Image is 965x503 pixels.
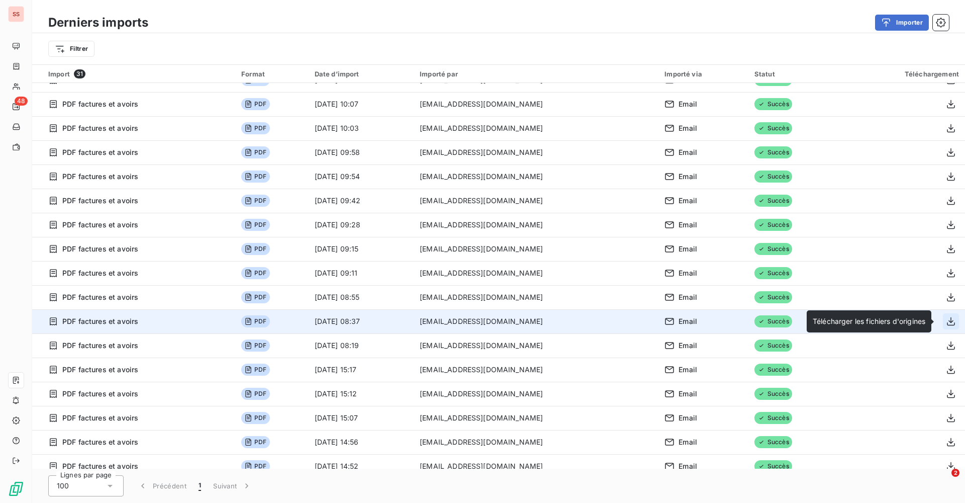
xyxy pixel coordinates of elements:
span: PDF factures et avoirs [62,99,138,109]
span: PDF [241,412,269,424]
td: [DATE] 15:07 [309,406,414,430]
td: [EMAIL_ADDRESS][DOMAIN_NAME] [414,454,658,478]
div: Import [48,69,229,78]
span: Email [679,316,697,326]
span: Succès [754,267,792,279]
span: Succès [754,195,792,207]
span: PDF factures et avoirs [62,437,138,447]
td: [EMAIL_ADDRESS][DOMAIN_NAME] [414,285,658,309]
span: PDF [241,171,269,183]
td: [DATE] 15:17 [309,358,414,382]
span: PDF factures et avoirs [62,341,138,351]
span: PDF [241,243,269,255]
div: Statut [754,70,839,78]
span: PDF [241,436,269,448]
span: Email [679,437,697,447]
span: 2 [951,469,959,477]
span: PDF factures et avoirs [62,389,138,399]
td: [EMAIL_ADDRESS][DOMAIN_NAME] [414,164,658,189]
span: Succès [754,122,792,134]
span: PDF [241,340,269,352]
td: [DATE] 09:11 [309,261,414,285]
span: Télécharger les fichiers d'origines [813,317,925,325]
span: Succès [754,291,792,303]
span: Succès [754,412,792,424]
button: Importer [875,15,929,31]
span: PDF [241,291,269,303]
span: PDF factures et avoirs [62,220,138,230]
span: PDF [241,98,269,110]
td: [EMAIL_ADDRESS][DOMAIN_NAME] [414,92,658,116]
span: PDF [241,122,269,134]
button: Filtrer [48,41,94,57]
td: [EMAIL_ADDRESS][DOMAIN_NAME] [414,309,658,333]
h3: Derniers imports [48,14,148,32]
td: [DATE] 14:52 [309,454,414,478]
span: Succès [754,171,792,183]
span: Succès [754,460,792,472]
span: Email [679,268,697,278]
div: Importé via [664,70,742,78]
td: [EMAIL_ADDRESS][DOMAIN_NAME] [414,333,658,358]
button: 1 [192,475,207,496]
span: PDF [241,315,269,327]
span: PDF [241,460,269,472]
td: [DATE] 08:55 [309,285,414,309]
span: Succès [754,219,792,231]
span: Succès [754,340,792,352]
span: Email [679,292,697,302]
span: PDF factures et avoirs [62,147,138,157]
span: Succès [754,243,792,255]
img: Logo LeanPay [8,481,24,497]
span: Succès [754,146,792,158]
span: Email [679,341,697,351]
td: [EMAIL_ADDRESS][DOMAIN_NAME] [414,430,658,454]
span: PDF factures et avoirs [62,365,138,375]
span: PDF [241,388,269,400]
td: [DATE] 15:12 [309,382,414,406]
td: [EMAIL_ADDRESS][DOMAIN_NAME] [414,406,658,430]
span: Succès [754,364,792,376]
span: Email [679,123,697,133]
span: PDF factures et avoirs [62,123,138,133]
td: [DATE] 08:37 [309,309,414,333]
span: Succès [754,388,792,400]
iframe: Intercom live chat [931,469,955,493]
span: Email [679,172,697,182]
span: PDF factures et avoirs [62,268,138,278]
span: Succès [754,436,792,448]
span: PDF factures et avoirs [62,172,138,182]
td: [DATE] 09:54 [309,164,414,189]
span: 48 [15,97,28,106]
td: [EMAIL_ADDRESS][DOMAIN_NAME] [414,116,658,140]
div: Téléchargement [851,70,959,78]
span: Email [679,365,697,375]
td: [DATE] 09:15 [309,237,414,261]
span: Email [679,244,697,254]
div: SS [8,6,24,22]
span: PDF factures et avoirs [62,292,138,302]
span: PDF [241,267,269,279]
span: Email [679,196,697,206]
td: [EMAIL_ADDRESS][DOMAIN_NAME] [414,189,658,213]
span: PDF [241,219,269,231]
span: Succès [754,315,792,327]
td: [DATE] 14:56 [309,430,414,454]
span: 1 [199,481,201,491]
span: Email [679,413,697,423]
td: [EMAIL_ADDRESS][DOMAIN_NAME] [414,382,658,406]
span: Succès [754,98,792,110]
div: Importé par [420,70,652,78]
span: PDF factures et avoirs [62,461,138,471]
div: Format [241,70,303,78]
span: PDF [241,146,269,158]
span: Email [679,220,697,230]
span: 100 [57,481,69,491]
span: Email [679,389,697,399]
span: PDF factures et avoirs [62,413,138,423]
td: [DATE] 10:07 [309,92,414,116]
div: Date d’import [315,70,408,78]
td: [DATE] 08:19 [309,333,414,358]
td: [DATE] 09:58 [309,140,414,164]
td: [EMAIL_ADDRESS][DOMAIN_NAME] [414,140,658,164]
